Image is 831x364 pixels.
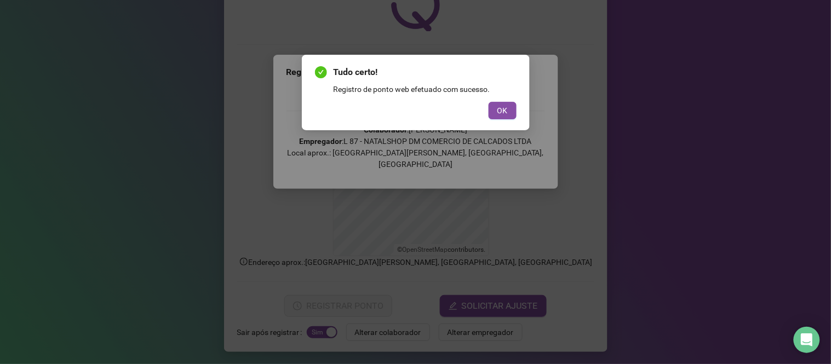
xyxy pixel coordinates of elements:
[315,66,327,78] span: check-circle
[489,102,517,119] button: OK
[794,327,820,353] div: Open Intercom Messenger
[334,66,517,79] span: Tudo certo!
[334,83,517,95] div: Registro de ponto web efetuado com sucesso.
[497,105,508,117] span: OK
